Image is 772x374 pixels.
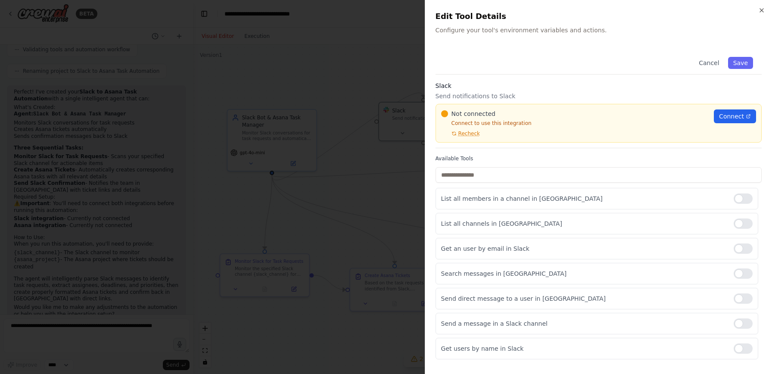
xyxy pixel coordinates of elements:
[441,319,727,328] p: Send a message in a Slack channel
[728,57,753,69] button: Save
[441,194,727,203] p: List all members in a channel in [GEOGRAPHIC_DATA]
[436,81,762,90] h3: Slack
[694,57,724,69] button: Cancel
[436,92,762,100] p: Send notifications to Slack
[714,109,756,123] a: Connect
[436,10,762,22] h2: Edit Tool Details
[719,112,744,121] span: Connect
[436,155,762,162] label: Available Tools
[451,109,495,118] span: Not connected
[441,269,727,278] p: Search messages in [GEOGRAPHIC_DATA]
[441,120,709,127] p: Connect to use this integration
[441,344,727,353] p: Get users by name in Slack
[441,294,727,303] p: Send direct message to a user in [GEOGRAPHIC_DATA]
[441,130,480,137] button: Recheck
[436,26,762,34] p: Configure your tool's environment variables and actions.
[441,244,727,253] p: Get an user by email in Slack
[441,219,727,228] p: List all channels in [GEOGRAPHIC_DATA]
[458,130,480,137] span: Recheck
